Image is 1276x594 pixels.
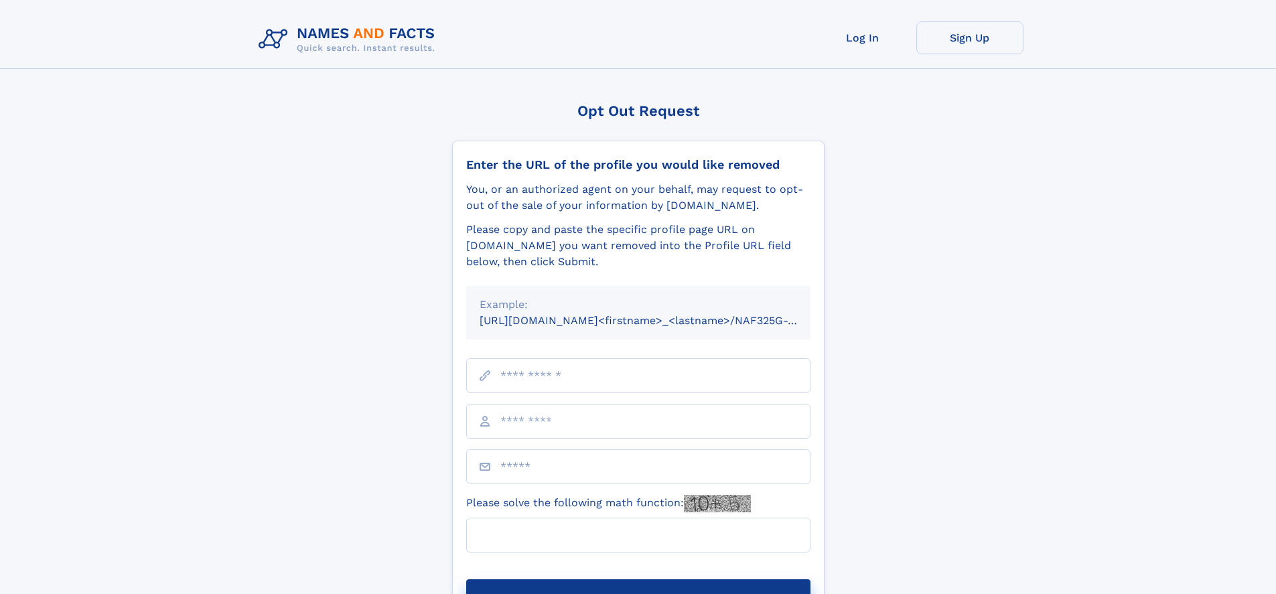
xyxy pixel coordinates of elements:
[480,314,836,327] small: [URL][DOMAIN_NAME]<firstname>_<lastname>/NAF325G-xxxxxxxx
[466,495,751,512] label: Please solve the following math function:
[253,21,446,58] img: Logo Names and Facts
[809,21,916,54] a: Log In
[466,181,810,214] div: You, or an authorized agent on your behalf, may request to opt-out of the sale of your informatio...
[466,157,810,172] div: Enter the URL of the profile you would like removed
[480,297,797,313] div: Example:
[452,102,825,119] div: Opt Out Request
[916,21,1023,54] a: Sign Up
[466,222,810,270] div: Please copy and paste the specific profile page URL on [DOMAIN_NAME] you want removed into the Pr...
